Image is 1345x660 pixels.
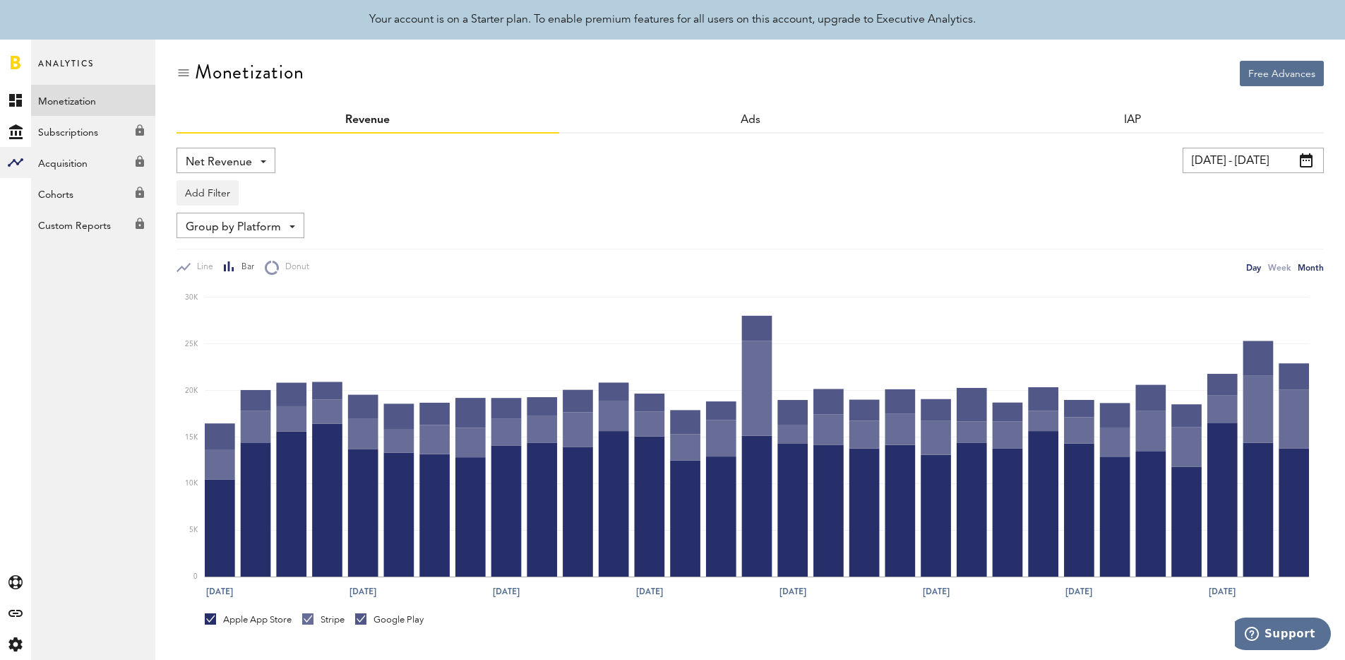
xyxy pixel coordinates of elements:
[1209,585,1236,598] text: [DATE]
[345,114,390,126] a: Revenue
[31,147,155,178] a: Acquisition
[191,261,213,273] span: Line
[302,613,345,626] div: Stripe
[205,613,292,626] div: Apple App Store
[186,216,281,240] span: Group by Platform
[185,434,198,441] text: 15K
[189,526,198,534] text: 5K
[355,613,424,626] div: Google Play
[177,180,239,206] button: Add Filter
[493,585,520,598] text: [DATE]
[349,585,376,598] text: [DATE]
[235,261,254,273] span: Bar
[195,61,304,83] div: Monetization
[1065,585,1092,598] text: [DATE]
[206,585,233,598] text: [DATE]
[1268,260,1291,275] div: Week
[186,151,252,175] span: Net Revenue
[636,585,663,598] text: [DATE]
[31,85,155,116] a: Monetization
[779,585,806,598] text: [DATE]
[31,116,155,147] a: Subscriptions
[31,209,155,240] a: Custom Reports
[38,55,94,85] span: Analytics
[185,294,198,301] text: 30K
[741,114,760,126] a: Ads
[185,387,198,394] text: 20K
[31,178,155,209] a: Cohorts
[1298,260,1324,275] div: Month
[1124,114,1141,126] a: IAP
[1246,260,1261,275] div: Day
[923,585,950,598] text: [DATE]
[1235,618,1331,653] iframe: Opens a widget where you can find more information
[185,481,198,488] text: 10K
[1240,61,1324,86] button: Free Advances
[369,11,976,28] div: Your account is on a Starter plan. To enable premium features for all users on this account, upgr...
[185,341,198,348] text: 25K
[279,261,309,273] span: Donut
[193,573,198,580] text: 0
